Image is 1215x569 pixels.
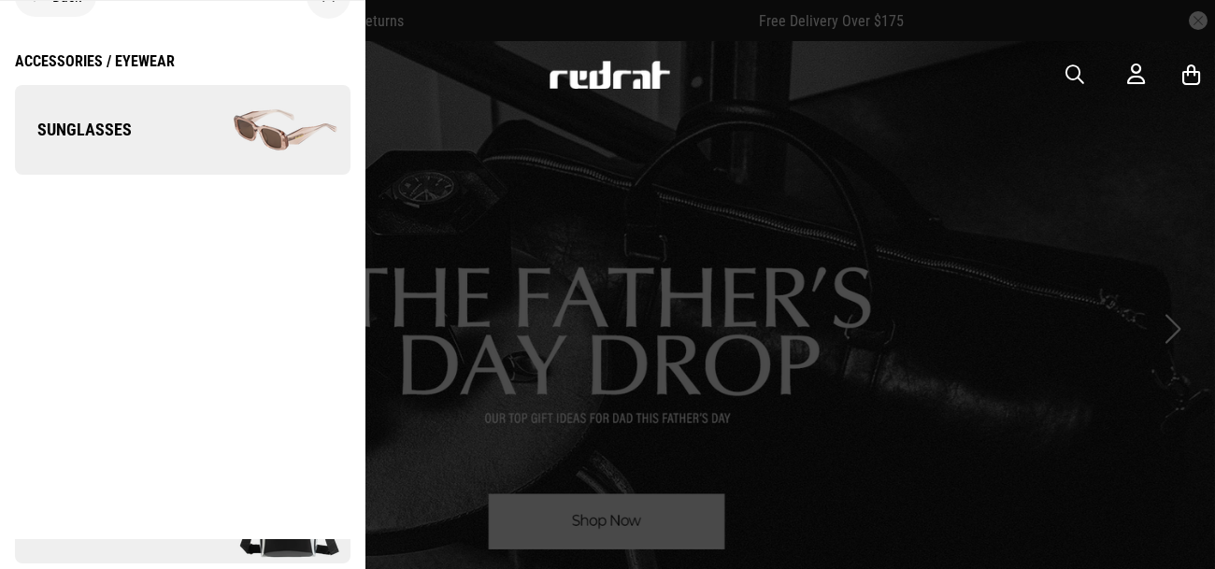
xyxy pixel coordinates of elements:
[15,52,175,70] div: Accessories / Eyewear
[15,85,350,175] a: Sunglasses Sunglasses
[15,52,175,85] a: Accessories / Eyewear
[15,119,132,141] span: Sunglasses
[548,61,671,89] img: Redrat logo
[182,83,350,177] img: Sunglasses
[15,7,71,64] button: Open LiveChat chat widget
